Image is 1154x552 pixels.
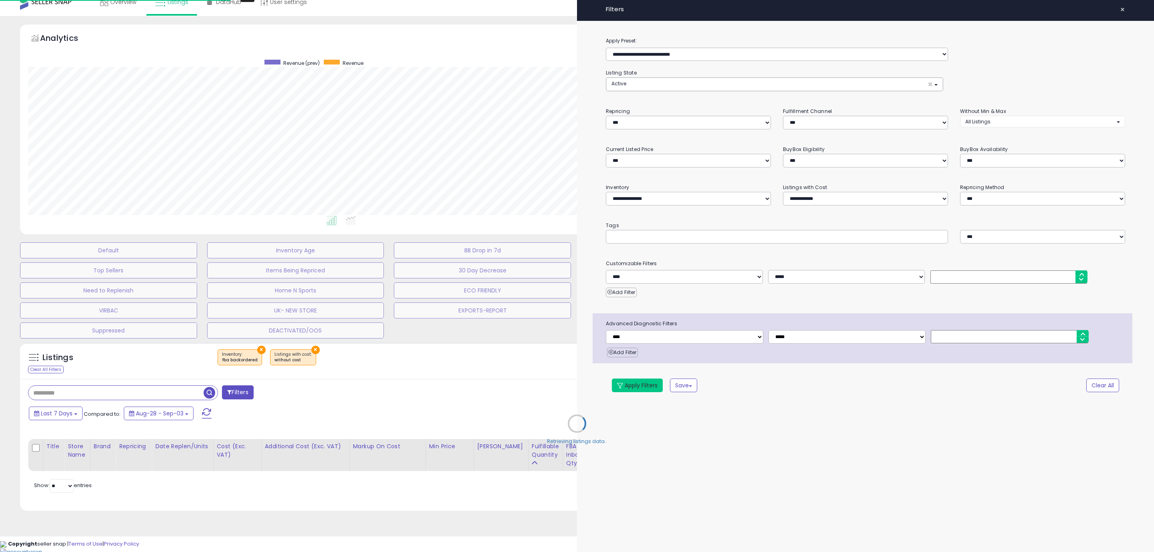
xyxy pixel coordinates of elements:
[600,319,1132,328] span: Advanced Diagnostic Filters
[606,78,943,91] button: Active ×
[606,108,630,115] small: Repricing
[965,118,991,125] span: All Listings
[928,80,933,89] span: ×
[606,288,637,297] button: Add Filter
[600,36,1131,45] label: Apply Preset:
[960,184,1005,191] small: Repricing Method
[606,184,629,191] small: Inventory
[606,69,637,76] small: Listing State
[600,259,1131,268] small: Customizable Filters
[600,221,1131,230] small: Tags
[960,146,1008,153] small: BuyBox Availability
[783,184,827,191] small: Listings with Cost
[611,80,626,87] span: Active
[1117,4,1128,15] button: ×
[783,146,825,153] small: BuyBox Eligibility
[606,146,653,153] small: Current Listed Price
[606,6,1125,13] h4: Filters
[547,437,607,445] div: Retrieving listings data..
[1120,4,1125,15] span: ×
[960,108,1006,115] small: Without Min & Max
[960,116,1125,127] button: All Listings
[783,108,832,115] small: Fulfillment Channel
